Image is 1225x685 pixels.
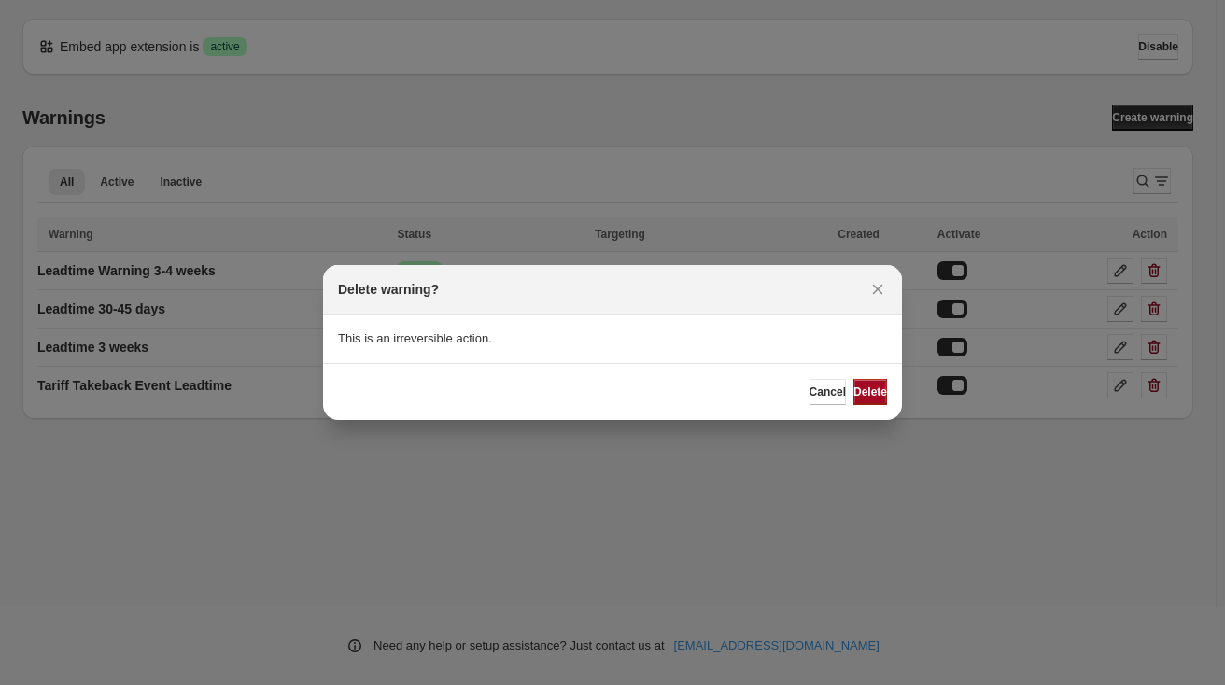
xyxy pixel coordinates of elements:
[810,379,846,405] button: Cancel
[338,280,439,299] h2: Delete warning?
[810,384,846,399] span: Cancel
[853,379,887,405] button: Delete
[338,329,887,348] p: This is an irreversible action.
[853,384,887,399] span: Delete
[865,276,891,302] button: Close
